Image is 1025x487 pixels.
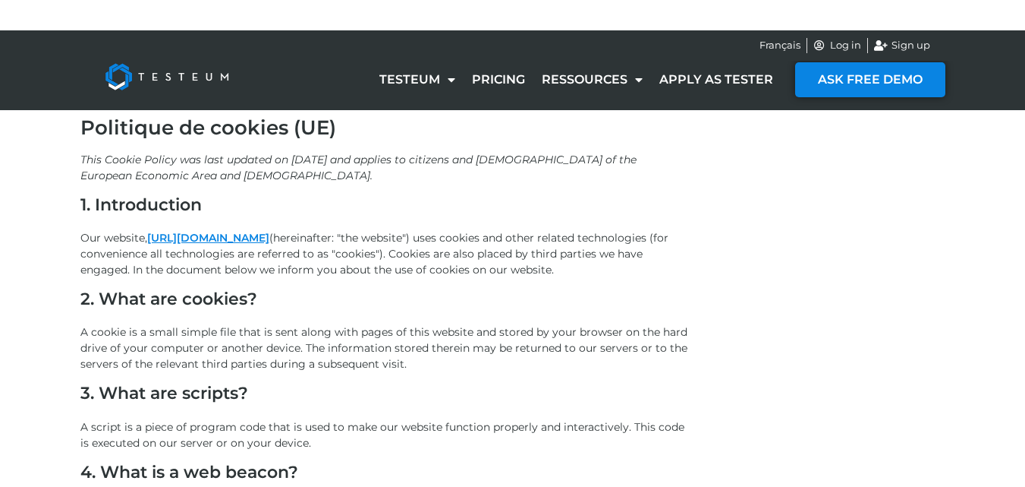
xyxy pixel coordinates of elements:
span: Sign up [888,38,930,53]
a: ASK FREE DEMO [795,62,945,97]
a: Pricing [464,62,533,97]
a: Ressources [533,62,651,97]
h1: Politique de cookies (UE) [80,116,945,140]
a: Apply as tester [651,62,781,97]
h2: 2. What are cookies? [80,289,687,317]
a: Testeum [371,62,464,97]
i: This Cookie Policy was last updated on [DATE] and applies to citizens and [DEMOGRAPHIC_DATA] of t... [80,153,637,182]
h2: 3. What are scripts? [80,384,687,411]
p: A cookie is a small simple file that is sent along with pages of this website and stored by your ... [80,324,687,372]
span: ASK FREE DEMO [818,74,923,86]
a: [URL][DOMAIN_NAME] [147,231,269,245]
a: Sign up [874,38,930,53]
p: Our website, (hereinafter: "the website") uses cookies and other related technologies (for conven... [80,230,687,278]
a: Log in [813,38,862,53]
span: Log in [826,38,861,53]
p: A script is a piece of program code that is used to make our website function properly and intera... [80,419,687,451]
nav: Menu [371,62,781,97]
img: Testeum Logo - Application crowdtesting platform [88,46,246,107]
a: Français [759,38,800,53]
h2: 1. Introduction [80,195,687,223]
